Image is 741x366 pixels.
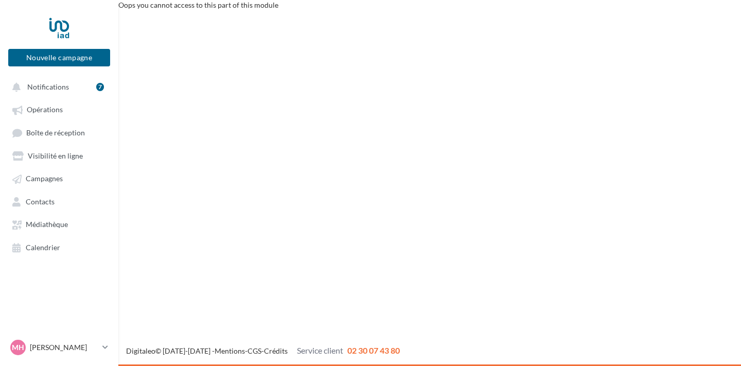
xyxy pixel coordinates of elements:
a: Crédits [264,346,288,355]
a: Visibilité en ligne [6,146,112,165]
span: Opérations [27,106,63,114]
span: 02 30 07 43 80 [347,345,400,355]
span: Contacts [26,197,55,206]
span: MH [12,342,24,353]
span: Visibilité en ligne [28,151,83,160]
a: Calendrier [6,238,112,256]
span: Calendrier [26,243,60,252]
button: Notifications 7 [6,77,108,96]
div: 7 [96,83,104,91]
a: Campagnes [6,169,112,187]
span: Service client [297,345,343,355]
a: Médiathèque [6,215,112,233]
span: Oops you cannot access to this part of this module [118,1,278,9]
a: Boîte de réception [6,123,112,142]
span: Notifications [27,82,69,91]
span: © [DATE]-[DATE] - - - [126,346,400,355]
span: Médiathèque [26,220,68,229]
a: Opérations [6,100,112,118]
a: CGS [248,346,261,355]
button: Nouvelle campagne [8,49,110,66]
a: Contacts [6,192,112,211]
span: Campagnes [26,175,63,183]
a: Digitaleo [126,346,155,355]
span: Boîte de réception [26,128,85,137]
a: Mentions [215,346,245,355]
p: [PERSON_NAME] [30,342,98,353]
a: MH [PERSON_NAME] [8,338,110,357]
